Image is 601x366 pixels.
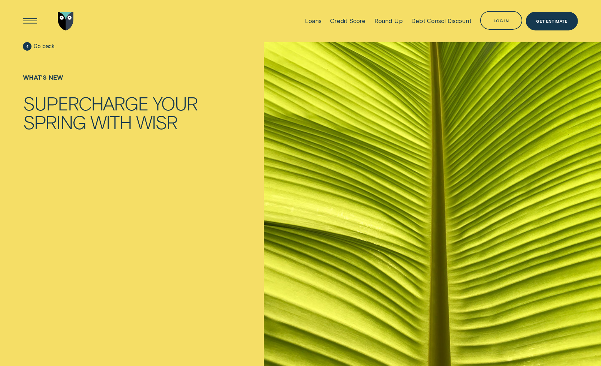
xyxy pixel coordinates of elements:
[330,17,366,24] div: Credit Score
[305,17,321,24] div: Loans
[21,12,39,30] button: Open Menu
[23,113,86,131] div: Spring
[58,12,73,30] img: Wisr
[34,43,55,50] span: Go back
[23,94,148,113] div: Supercharge
[23,42,55,51] a: Go back
[23,94,197,132] h1: Supercharge your Spring with Wisr
[153,94,198,113] div: your
[23,74,197,81] div: What's new
[136,113,178,131] div: Wisr
[374,17,403,24] div: Round Up
[90,113,132,131] div: with
[411,17,472,24] div: Debt Consol Discount
[480,11,522,30] button: Log in
[526,12,578,30] a: Get Estimate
